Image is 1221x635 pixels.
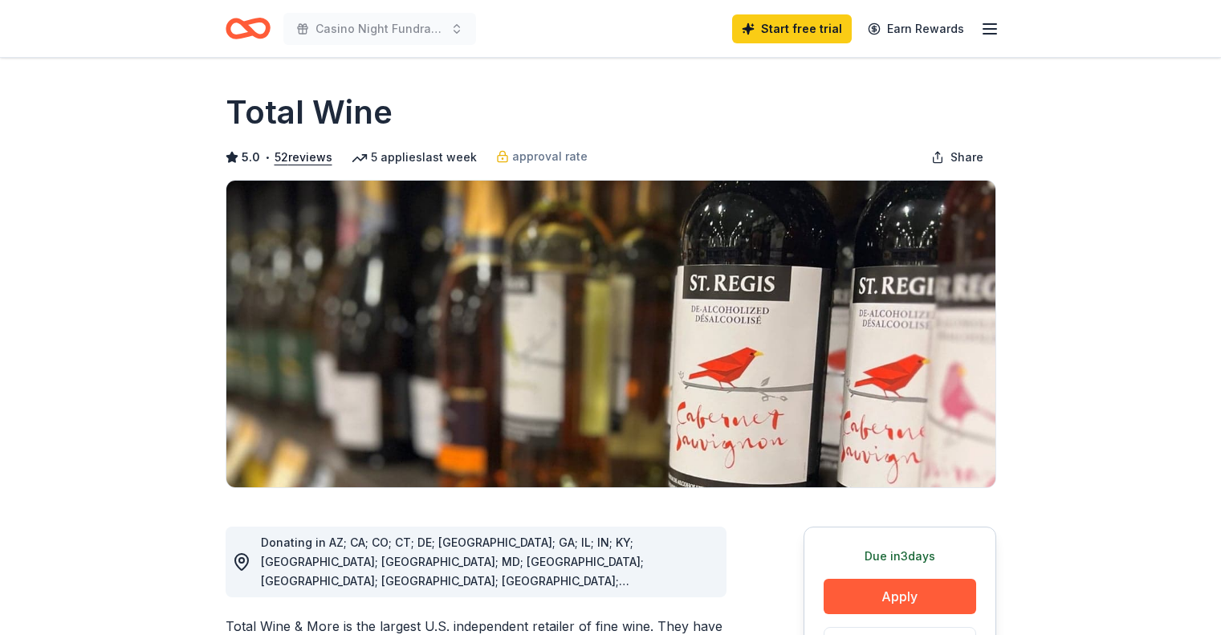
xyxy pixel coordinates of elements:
button: Share [918,141,996,173]
img: Image for Total Wine [226,181,995,487]
span: 5.0 [242,148,260,167]
a: Earn Rewards [858,14,974,43]
span: Share [950,148,983,167]
button: Casino Night Fundraiser [283,13,476,45]
span: • [264,151,270,164]
a: Home [226,10,271,47]
h1: Total Wine [226,90,393,135]
span: Casino Night Fundraiser [315,19,444,39]
a: approval rate [496,147,588,166]
div: 5 applies last week [352,148,477,167]
div: Due in 3 days [824,547,976,566]
span: approval rate [512,147,588,166]
button: 52reviews [275,148,332,167]
a: Start free trial [732,14,852,43]
button: Apply [824,579,976,614]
